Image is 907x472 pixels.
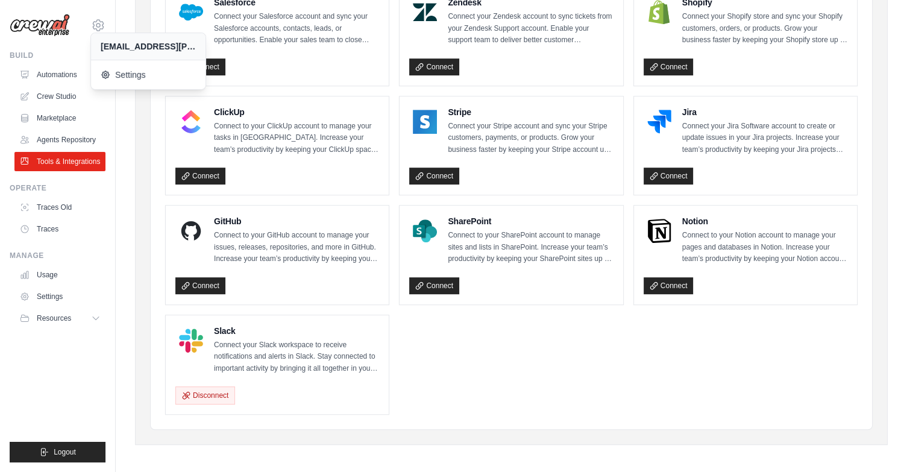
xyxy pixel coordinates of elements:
p: Connect your Jira Software account to create or update issues in your Jira projects. Increase you... [682,121,847,156]
p: Connect to your GitHub account to manage your issues, releases, repositories, and more in GitHub.... [214,230,379,265]
img: Logo [10,14,70,37]
a: Connect [409,58,459,75]
img: Stripe Logo [413,110,437,134]
a: Traces Old [14,198,105,217]
p: Connect your Slack workspace to receive notifications and alerts in Slack. Stay connected to impo... [214,339,379,375]
button: Resources [14,309,105,328]
p: Connect your Shopify store and sync your Shopify customers, orders, or products. Grow your busine... [682,11,847,46]
a: Connect [175,277,225,294]
h4: Slack [214,325,379,337]
p: Connect to your Notion account to manage your pages and databases in Notion. Increase your team’s... [682,230,847,265]
h4: GitHub [214,215,379,227]
img: SharePoint Logo [413,219,437,243]
a: Usage [14,265,105,285]
h4: Jira [682,106,847,118]
img: ClickUp Logo [179,110,203,134]
button: Disconnect [175,386,235,404]
a: Traces [14,219,105,239]
p: Connect your Zendesk account to sync tickets from your Zendesk Support account. Enable your suppo... [448,11,613,46]
span: Logout [54,447,76,457]
h4: Stripe [448,106,613,118]
span: Resources [37,313,71,323]
a: Crew Studio [14,87,105,106]
a: Tools & Integrations [14,152,105,171]
h4: SharePoint [448,215,613,227]
a: Connect [644,168,694,184]
div: Manage [10,251,105,260]
div: [EMAIL_ADDRESS][PERSON_NAME][DOMAIN_NAME] [101,40,196,52]
h4: ClickUp [214,106,379,118]
a: Agents Repository [14,130,105,149]
a: Connect [409,168,459,184]
p: Connect to your SharePoint account to manage sites and lists in SharePoint. Increase your team’s ... [448,230,613,265]
img: Jira Logo [647,110,671,134]
div: Operate [10,183,105,193]
a: Connect [644,58,694,75]
a: Marketplace [14,109,105,128]
img: Slack Logo [179,329,203,353]
p: Connect your Salesforce account and sync your Salesforce accounts, contacts, leads, or opportunit... [214,11,379,46]
a: Settings [14,287,105,306]
a: Connect [409,277,459,294]
a: Settings [91,63,206,87]
a: Connect [644,277,694,294]
h4: Notion [682,215,847,227]
a: Connect [175,168,225,184]
p: Connect to your ClickUp account to manage your tasks in [GEOGRAPHIC_DATA]. Increase your team’s p... [214,121,379,156]
a: Automations [14,65,105,84]
img: Notion Logo [647,219,671,243]
button: Logout [10,442,105,462]
p: Connect your Stripe account and sync your Stripe customers, payments, or products. Grow your busi... [448,121,613,156]
div: Build [10,51,105,60]
img: GitHub Logo [179,219,203,243]
span: Settings [101,69,196,81]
